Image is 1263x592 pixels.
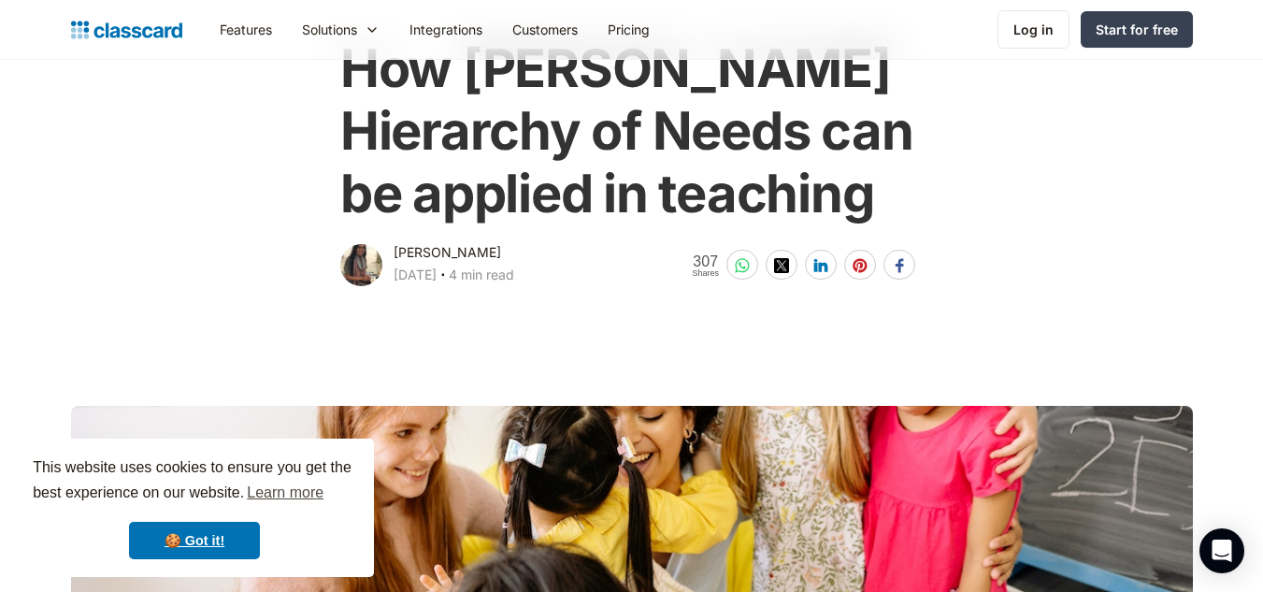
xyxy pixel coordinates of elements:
[129,522,260,559] a: dismiss cookie message
[1013,20,1054,39] div: Log in
[33,456,356,507] span: This website uses cookies to ensure you get the best experience on our website.
[15,439,374,577] div: cookieconsent
[1081,11,1193,48] a: Start for free
[437,264,449,290] div: ‧
[497,8,593,51] a: Customers
[692,269,719,278] span: Shares
[287,8,395,51] div: Solutions
[1199,528,1244,573] div: Open Intercom Messenger
[394,264,437,286] div: [DATE]
[395,8,497,51] a: Integrations
[997,10,1069,49] a: Log in
[892,258,907,273] img: facebook-white sharing button
[340,37,923,226] h1: How [PERSON_NAME] Hierarchy of Needs can be applied in teaching
[692,253,719,269] span: 307
[813,258,828,273] img: linkedin-white sharing button
[449,264,514,286] div: 4 min read
[71,17,182,43] a: home
[593,8,665,51] a: Pricing
[302,20,357,39] div: Solutions
[394,241,501,264] div: [PERSON_NAME]
[1096,20,1178,39] div: Start for free
[205,8,287,51] a: Features
[853,258,868,273] img: pinterest-white sharing button
[244,479,326,507] a: learn more about cookies
[735,258,750,273] img: whatsapp-white sharing button
[774,258,789,273] img: twitter-white sharing button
